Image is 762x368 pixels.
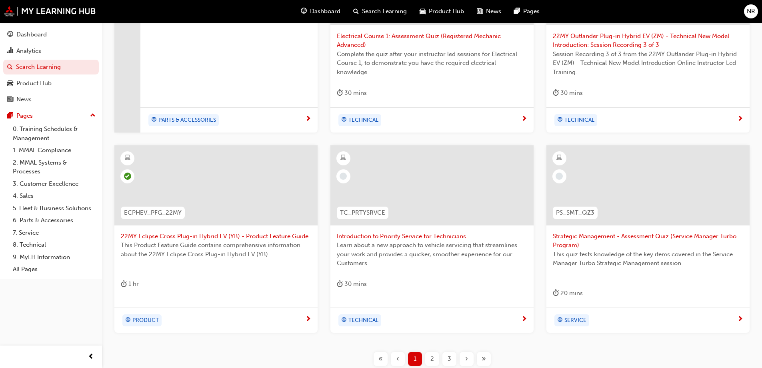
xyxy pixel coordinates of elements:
[10,144,99,157] a: 1. MMAL Compliance
[564,316,586,325] span: SERVICE
[556,173,563,180] span: learningRecordVerb_NONE-icon
[10,263,99,275] a: All Pages
[521,316,527,323] span: next-icon
[310,7,340,16] span: Dashboard
[737,316,743,323] span: next-icon
[378,354,383,364] span: «
[10,190,99,202] a: 4. Sales
[301,6,307,16] span: guage-icon
[553,88,583,98] div: 30 mins
[553,50,743,77] span: Session Recording 3 of 3 from the 22MY Outlander Plug-in Hybrid EV (ZM) - Technical New Model Int...
[465,354,468,364] span: ›
[132,316,159,325] span: PRODUCT
[16,30,47,39] div: Dashboard
[10,178,99,190] a: 3. Customer Excellence
[10,239,99,251] a: 8. Technical
[337,241,527,268] span: Learn about a new approach to vehicle servicing that streamlines your work and provides a quicker...
[430,354,434,364] span: 2
[3,109,99,123] button: Pages
[372,352,389,366] button: First page
[4,6,96,16] img: mmal
[337,279,343,289] span: duration-icon
[3,27,99,42] a: Dashboard
[3,76,99,91] a: Product Hub
[546,145,750,333] a: PS_SMT_QZ3Strategic Management - Assessment Quiz (Service Manager Turbo Program)This quiz tests k...
[305,116,311,123] span: next-icon
[337,88,343,98] span: duration-icon
[337,279,367,289] div: 30 mins
[121,279,139,289] div: 1 hr
[7,31,13,38] span: guage-icon
[348,116,378,125] span: TECHNICAL
[362,7,407,16] span: Search Learning
[114,145,318,333] a: ECPHEV_PFG_22MY22MY Eclipse Cross Plug-in Hybrid EV (YB) - Product Feature GuideThis Product Feat...
[389,352,406,366] button: Previous page
[486,7,501,16] span: News
[553,32,743,50] span: 22MY Outlander Plug-in Hybrid EV (ZM) - Technical New Model Introduction: Session Recording 3 of 3
[556,208,594,217] span: PS_SMT_QZ3
[124,173,131,180] span: learningRecordVerb_COMPLETE-icon
[121,241,311,259] span: This Product Feature Guide contains comprehensive information about the 22MY Eclipse Cross Plug-i...
[7,48,13,55] span: chart-icon
[553,288,559,298] span: duration-icon
[508,3,546,20] a: pages-iconPages
[90,111,96,121] span: up-icon
[305,316,311,323] span: next-icon
[448,354,451,364] span: 3
[16,46,41,56] div: Analytics
[564,116,594,125] span: TECHNICAL
[557,315,563,326] span: target-icon
[125,315,131,326] span: target-icon
[553,288,583,298] div: 20 mins
[458,352,475,366] button: Next page
[475,352,492,366] button: Last page
[521,116,527,123] span: next-icon
[340,173,347,180] span: learningRecordVerb_NONE-icon
[10,157,99,178] a: 2. MMAL Systems & Processes
[396,354,399,364] span: ‹
[3,92,99,107] a: News
[429,7,464,16] span: Product Hub
[10,214,99,227] a: 6. Parts & Accessories
[3,44,99,58] a: Analytics
[514,6,520,16] span: pages-icon
[470,3,508,20] a: news-iconNews
[10,123,99,144] a: 0. Training Schedules & Management
[337,88,367,98] div: 30 mins
[747,7,755,16] span: NR
[420,6,426,16] span: car-icon
[553,232,743,250] span: Strategic Management - Assessment Quiz (Service Manager Turbo Program)
[121,232,311,241] span: 22MY Eclipse Cross Plug-in Hybrid EV (YB) - Product Feature Guide
[414,354,416,364] span: 1
[16,79,52,88] div: Product Hub
[413,3,470,20] a: car-iconProduct Hub
[7,80,13,87] span: car-icon
[7,113,13,120] span: pages-icon
[441,352,458,366] button: Page 3
[553,88,559,98] span: duration-icon
[341,315,347,326] span: target-icon
[348,316,378,325] span: TECHNICAL
[3,60,99,74] a: Search Learning
[88,352,94,362] span: prev-icon
[523,7,540,16] span: Pages
[10,227,99,239] a: 7. Service
[124,208,182,217] span: ECPHEV_PFG_22MY
[340,153,346,163] span: learningResourceType_ELEARNING-icon
[477,6,483,16] span: news-icon
[553,250,743,268] span: This quiz tests knowledge of the key items covered in the Service Manager Turbo Strategic Managem...
[744,4,758,18] button: NR
[353,6,359,16] span: search-icon
[347,3,413,20] a: search-iconSearch Learning
[10,251,99,263] a: 9. MyLH Information
[340,208,385,217] span: TC_PRTYSRVCE
[16,111,33,121] div: Pages
[556,153,562,163] span: learningResourceType_ELEARNING-icon
[341,115,347,125] span: target-icon
[151,115,157,125] span: target-icon
[294,3,347,20] a: guage-iconDashboard
[125,153,130,163] span: learningResourceType_ELEARNING-icon
[737,116,743,123] span: next-icon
